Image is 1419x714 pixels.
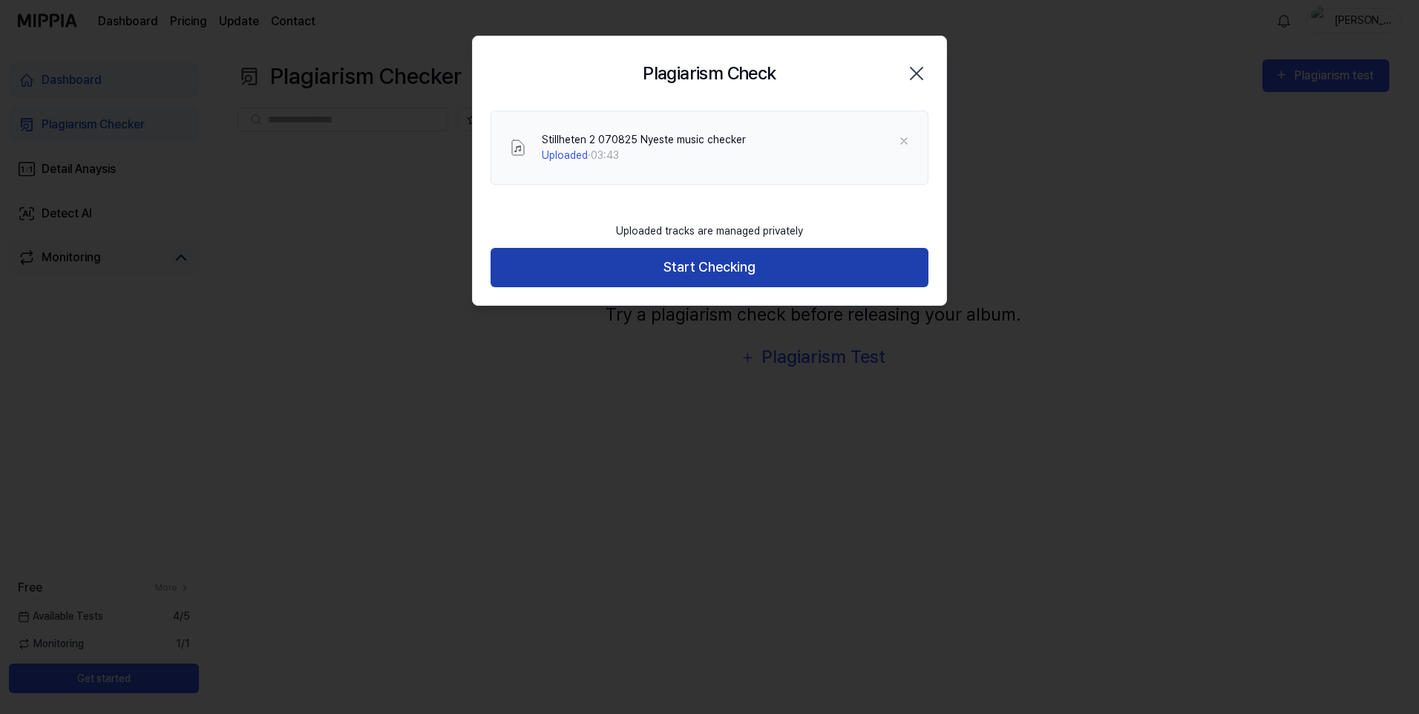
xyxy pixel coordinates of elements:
div: Uploaded tracks are managed privately [607,214,812,248]
span: Uploaded [542,149,588,161]
img: File Select [509,139,527,157]
div: · 03:43 [542,148,746,163]
h2: Plagiarism Check [643,60,776,87]
div: Stillheten 2 070825 Nyeste music checker [542,132,746,148]
button: Start Checking [491,248,928,287]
